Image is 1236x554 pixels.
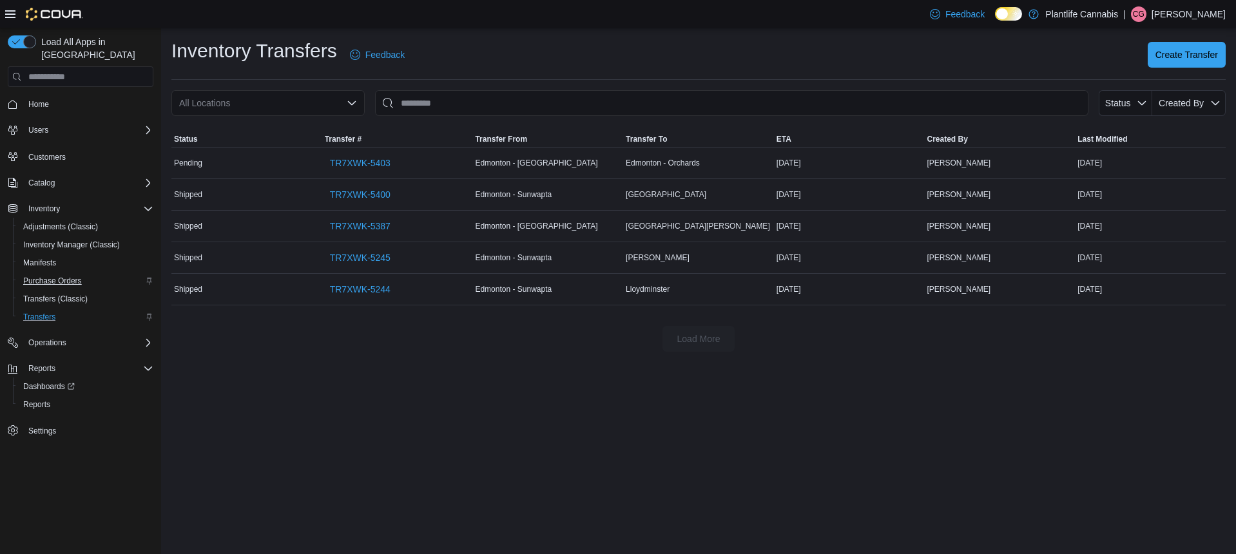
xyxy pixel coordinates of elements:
span: Transfers (Classic) [23,294,88,304]
span: Edmonton - Sunwapta [475,189,552,200]
span: Customers [23,148,153,164]
span: Catalog [23,175,153,191]
div: Chris Graham [1131,6,1146,22]
span: Load More [677,332,720,345]
span: Inventory [28,204,60,214]
span: Status [1105,98,1131,108]
a: TR7XWK-5387 [325,213,396,239]
span: Users [28,125,48,135]
button: Status [1099,90,1152,116]
span: ETA [777,134,791,144]
div: [DATE] [1075,282,1226,297]
span: Customers [28,152,66,162]
span: Reports [23,361,153,376]
span: TR7XWK-5245 [330,251,391,264]
span: Shipped [174,253,202,263]
a: TR7XWK-5400 [325,182,396,207]
span: [PERSON_NAME] [626,253,690,263]
span: Home [23,96,153,112]
span: Home [28,99,49,110]
button: Inventory [23,201,65,216]
img: Cova [26,8,83,21]
button: Purchase Orders [13,272,159,290]
a: Dashboards [18,379,80,394]
input: Dark Mode [995,7,1022,21]
span: Adjustments (Classic) [23,222,98,232]
a: Customers [23,149,71,165]
button: Load More [662,326,735,352]
div: [DATE] [1075,155,1226,171]
span: [GEOGRAPHIC_DATA] [626,189,706,200]
span: Settings [23,423,153,439]
span: Inventory Manager (Classic) [23,240,120,250]
span: Catalog [28,178,55,188]
a: Transfers (Classic) [18,291,93,307]
span: Transfer # [325,134,362,144]
button: Reports [3,359,159,377]
button: Catalog [23,175,60,191]
span: Status [174,134,198,144]
div: [DATE] [774,218,925,234]
p: [PERSON_NAME] [1152,6,1226,22]
span: Feedback [945,8,985,21]
button: Transfer From [472,131,623,147]
span: Transfers (Classic) [18,291,153,307]
span: TR7XWK-5244 [330,283,391,296]
button: Transfers (Classic) [13,290,159,308]
button: Manifests [13,254,159,272]
span: Pending [174,158,202,168]
button: Settings [3,421,159,440]
span: Shipped [174,284,202,294]
span: Inventory [23,201,153,216]
span: [PERSON_NAME] [927,253,991,263]
button: Inventory Manager (Classic) [13,236,159,254]
div: [DATE] [774,155,925,171]
a: Reports [18,397,55,412]
button: Inventory [3,200,159,218]
span: Last Modified [1077,134,1127,144]
span: Reports [18,397,153,412]
div: [DATE] [1075,187,1226,202]
span: Inventory Manager (Classic) [18,237,153,253]
input: This is a search bar. After typing your query, hit enter to filter the results lower in the page. [375,90,1088,116]
a: Feedback [925,1,990,27]
span: Reports [23,399,50,410]
a: Purchase Orders [18,273,87,289]
span: Load All Apps in [GEOGRAPHIC_DATA] [36,35,153,61]
span: Transfers [18,309,153,325]
h1: Inventory Transfers [171,38,337,64]
span: TR7XWK-5400 [330,188,391,201]
span: Transfer From [475,134,527,144]
button: Users [3,121,159,139]
span: Operations [23,335,153,350]
button: Adjustments (Classic) [13,218,159,236]
div: [DATE] [774,187,925,202]
span: [PERSON_NAME] [927,221,991,231]
a: Settings [23,423,61,439]
span: [PERSON_NAME] [927,158,991,168]
button: Transfer # [322,131,473,147]
span: TR7XWK-5387 [330,220,391,233]
span: Adjustments (Classic) [18,219,153,234]
span: Edmonton - Orchards [626,158,700,168]
nav: Complex example [8,90,153,473]
button: Create Transfer [1148,42,1226,68]
span: Edmonton - Sunwapta [475,284,552,294]
span: Shipped [174,189,202,200]
a: TR7XWK-5403 [325,150,396,176]
button: Home [3,95,159,113]
p: Plantlife Cannabis [1045,6,1118,22]
span: Lloydminster [626,284,670,294]
div: [DATE] [774,282,925,297]
button: Transfers [13,308,159,326]
button: Catalog [3,174,159,192]
span: TR7XWK-5403 [330,157,391,169]
span: CG [1133,6,1144,22]
button: ETA [774,131,925,147]
span: Dashboards [23,381,75,392]
span: Created By [927,134,968,144]
button: Status [171,131,322,147]
span: Transfers [23,312,55,322]
span: Shipped [174,221,202,231]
